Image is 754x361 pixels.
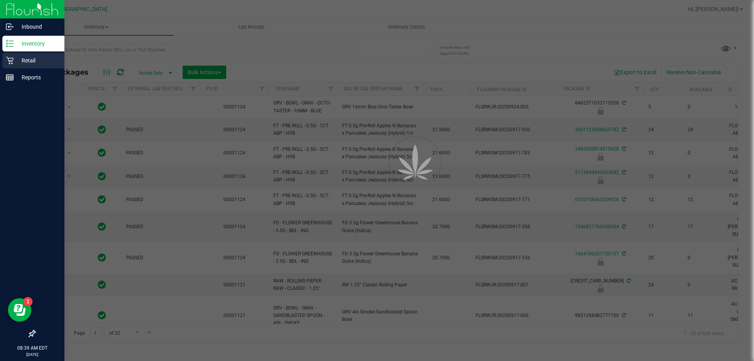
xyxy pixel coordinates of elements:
inline-svg: Inventory [6,40,14,48]
p: Retail [14,56,61,65]
iframe: Resource center unread badge [23,297,33,306]
iframe: Resource center [8,298,31,322]
inline-svg: Retail [6,57,14,64]
p: Inventory [14,39,61,48]
p: 08:39 AM EDT [4,345,61,352]
p: Reports [14,73,61,82]
inline-svg: Reports [6,73,14,81]
inline-svg: Inbound [6,23,14,31]
p: [DATE] [4,352,61,357]
p: Inbound [14,22,61,31]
